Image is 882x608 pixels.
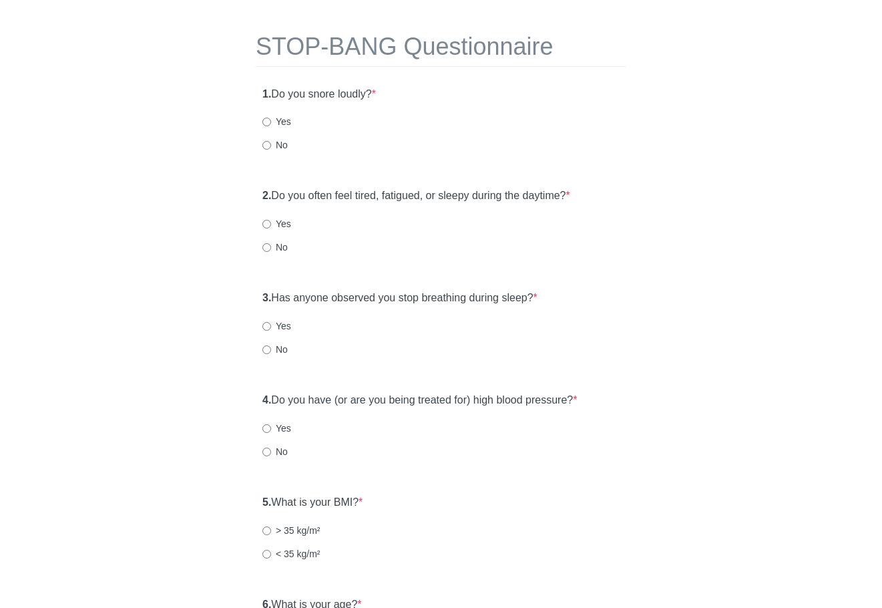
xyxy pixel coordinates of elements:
input: Yes [262,118,271,126]
input: Yes [262,322,271,331]
strong: 3. [262,292,271,303]
label: Yes [262,319,291,333]
strong: 1. [262,88,271,100]
label: No [262,138,288,152]
input: No [262,141,271,150]
input: No [262,345,271,354]
label: No [262,343,288,356]
label: Has anyone observed you stop breathing during sleep? [262,291,537,306]
label: Yes [262,217,291,231]
h1: STOP-BANG Questionnaire [256,33,626,67]
input: No [262,243,271,252]
label: < 35 kg/m² [262,547,320,561]
strong: 2. [262,190,271,201]
label: Yes [262,115,291,128]
strong: 5. [262,496,271,508]
label: > 35 kg/m² [262,524,320,537]
label: What is your BMI? [262,495,363,510]
label: Do you have (or are you being treated for) high blood pressure? [262,393,577,408]
label: Do you often feel tired, fatigued, or sleepy during the daytime? [262,188,570,204]
label: No [262,241,288,254]
label: Yes [262,422,291,435]
input: Yes [262,424,271,433]
label: Do you snore loudly? [262,87,376,102]
input: No [262,448,271,456]
input: < 35 kg/m² [262,550,271,559]
strong: 4. [262,394,271,406]
input: > 35 kg/m² [262,526,271,535]
label: No [262,445,288,458]
input: Yes [262,220,271,229]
